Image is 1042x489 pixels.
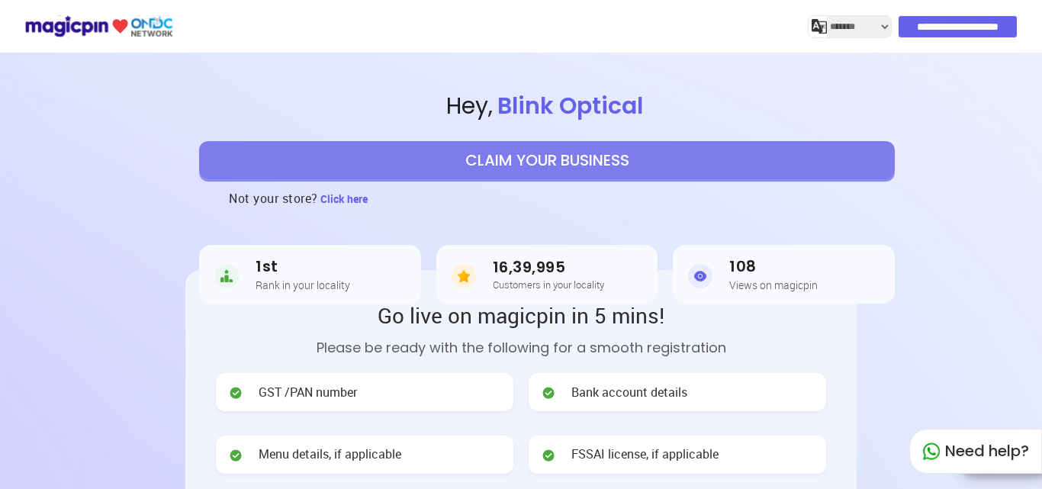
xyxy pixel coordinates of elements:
[229,179,318,217] h3: Not your store?
[214,261,239,291] img: Rank
[493,89,648,122] span: Blink Optical
[571,384,687,401] span: Bank account details
[199,141,895,179] button: CLAIM YOUR BUSINESS
[228,448,243,463] img: check
[228,385,243,401] img: check
[571,446,719,463] span: FSSAI license, if applicable
[452,261,476,291] img: Customers
[259,384,357,401] span: GST /PAN number
[493,279,604,290] h5: Customers in your locality
[922,442,941,461] img: whatapp_green.7240e66a.svg
[729,258,818,275] h3: 108
[256,258,350,275] h3: 1st
[256,279,350,291] h5: Rank in your locality
[541,448,556,463] img: check
[216,337,826,358] p: Please be ready with the following for a smooth registration
[812,19,827,34] img: j2MGCQAAAABJRU5ErkJggg==
[216,301,826,330] h2: Go live on magicpin in 5 mins!
[493,259,604,276] h3: 16,39,995
[52,90,1042,123] span: Hey ,
[909,429,1042,474] div: Need help?
[729,279,818,291] h5: Views on magicpin
[24,13,173,40] img: ondc-logo-new-small.8a59708e.svg
[259,446,401,463] span: Menu details, if applicable
[320,191,368,206] span: Click here
[541,385,556,401] img: check
[688,261,712,291] img: Views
